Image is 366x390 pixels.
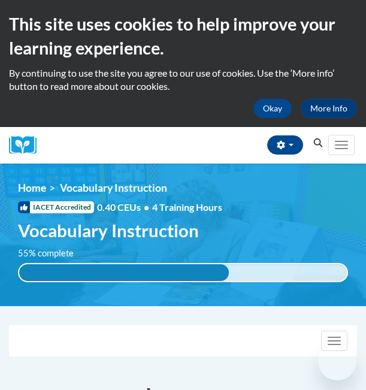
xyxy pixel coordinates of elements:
[301,99,357,118] a: More Info
[267,135,303,155] button: Account Settings
[144,201,149,213] span: •
[309,136,327,150] button: Search
[152,201,222,213] span: 4 Training Hours
[18,182,46,194] a: Home
[9,136,45,155] a: Cox Campus
[18,201,94,213] span: IACET Accredited
[318,342,356,380] iframe: Button to launch messaging window
[9,136,45,155] img: Logo brand
[9,66,357,93] p: By continuing to use the site you agree to our use of cookies. Use the ‘More info’ button to read...
[19,264,229,281] div: 64%
[60,182,167,194] span: Vocabulary Instruction
[97,201,152,214] span: 0.40 CEUs
[18,220,199,241] span: Vocabulary Instruction
[18,247,87,260] label: 55% complete
[327,127,357,164] div: Main menu
[9,12,357,61] h2: This site uses cookies to help improve your learning experience.
[253,99,292,118] button: Okay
